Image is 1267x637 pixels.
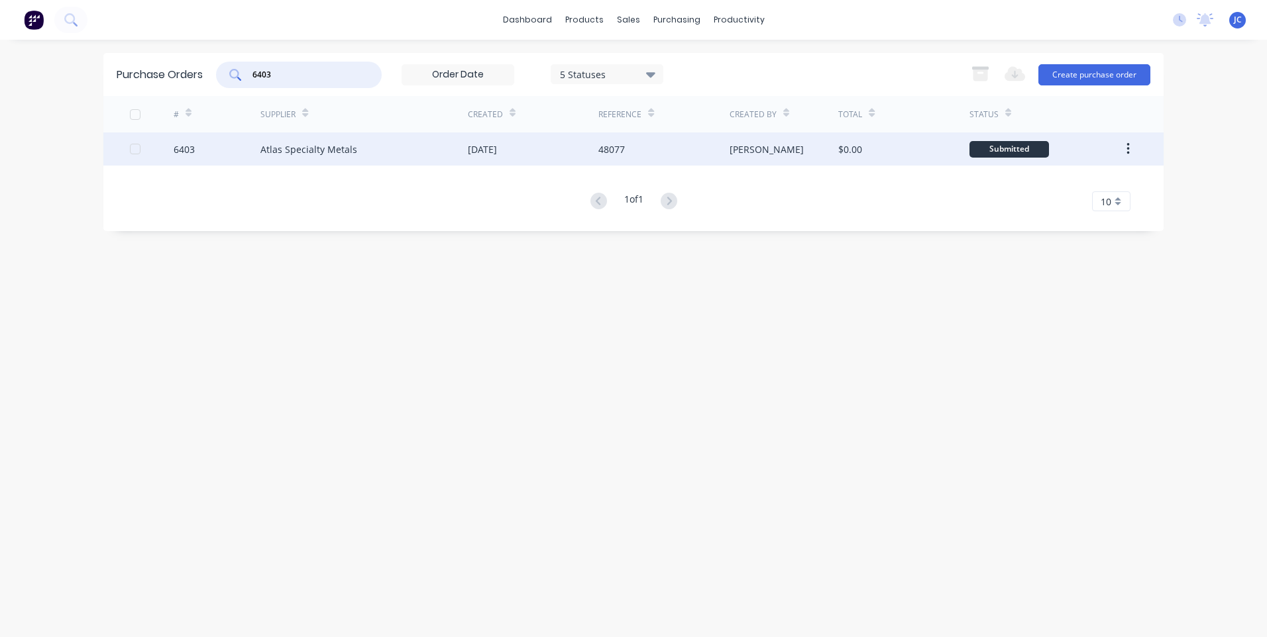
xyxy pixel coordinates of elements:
[251,68,361,81] input: Search purchase orders...
[838,142,862,156] div: $0.00
[402,65,514,85] input: Order Date
[730,142,804,156] div: [PERSON_NAME]
[730,109,777,121] div: Created By
[838,109,862,121] div: Total
[707,10,771,30] div: productivity
[260,142,357,156] div: Atlas Specialty Metals
[969,141,1049,158] div: Submitted
[24,10,44,30] img: Factory
[969,109,999,121] div: Status
[559,10,610,30] div: products
[647,10,707,30] div: purchasing
[598,109,641,121] div: Reference
[260,109,296,121] div: Supplier
[610,10,647,30] div: sales
[560,67,655,81] div: 5 Statuses
[598,142,625,156] div: 48077
[1038,64,1150,85] button: Create purchase order
[496,10,559,30] a: dashboard
[1101,195,1111,209] span: 10
[624,192,643,211] div: 1 of 1
[117,67,203,83] div: Purchase Orders
[174,142,195,156] div: 6403
[468,109,503,121] div: Created
[174,109,179,121] div: #
[1234,14,1242,26] span: JC
[468,142,497,156] div: [DATE]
